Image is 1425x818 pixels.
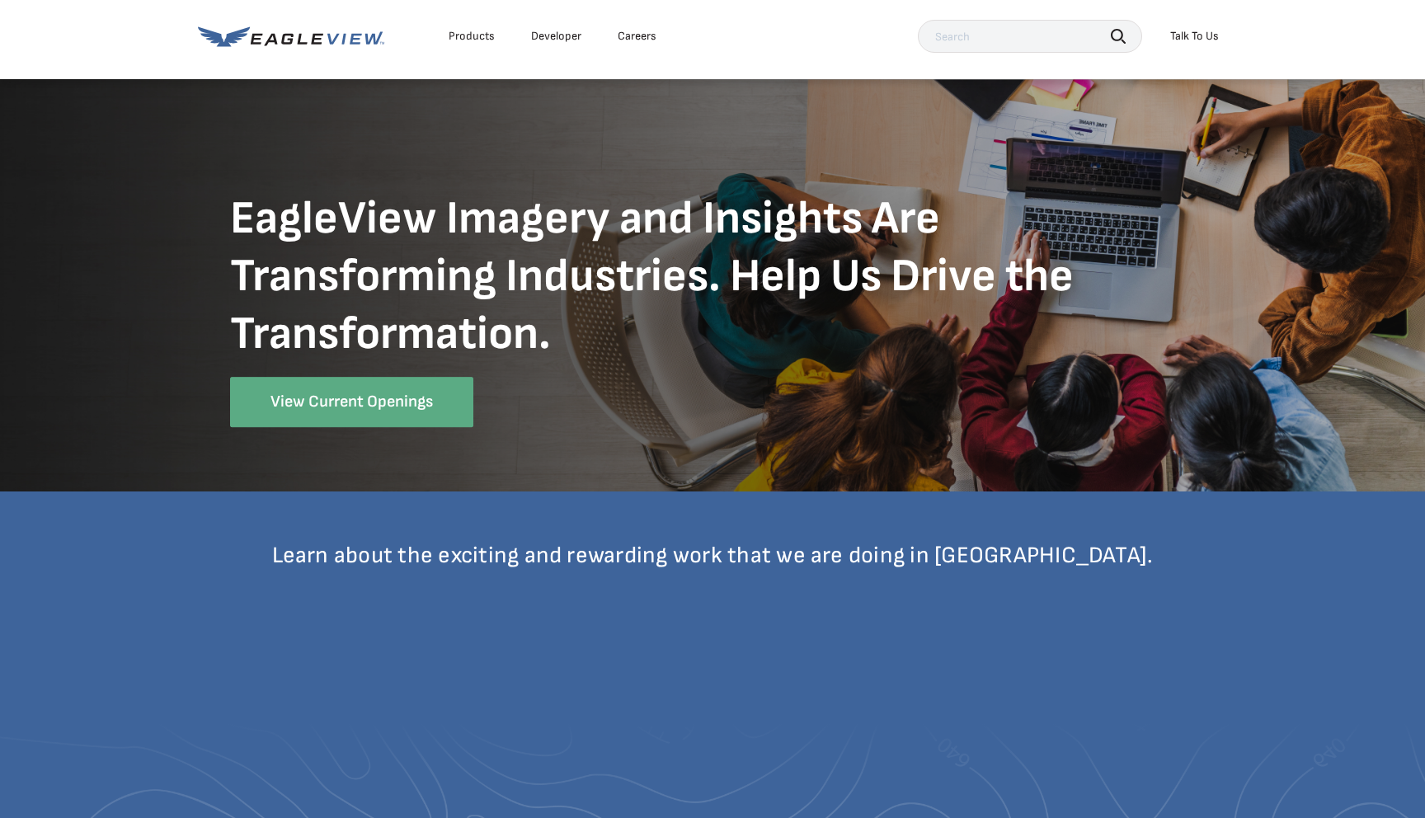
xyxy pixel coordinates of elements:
[230,377,473,427] a: View Current Openings
[230,541,1195,570] p: Learn about the exciting and rewarding work that we are doing in [GEOGRAPHIC_DATA].
[449,29,495,44] div: Products
[1170,29,1219,44] div: Talk To Us
[230,190,1195,364] h1: EagleView Imagery and Insights Are Transforming Industries. Help Us Drive the Transformation.
[531,29,581,44] a: Developer
[918,20,1142,53] input: Search
[618,29,656,44] div: Careers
